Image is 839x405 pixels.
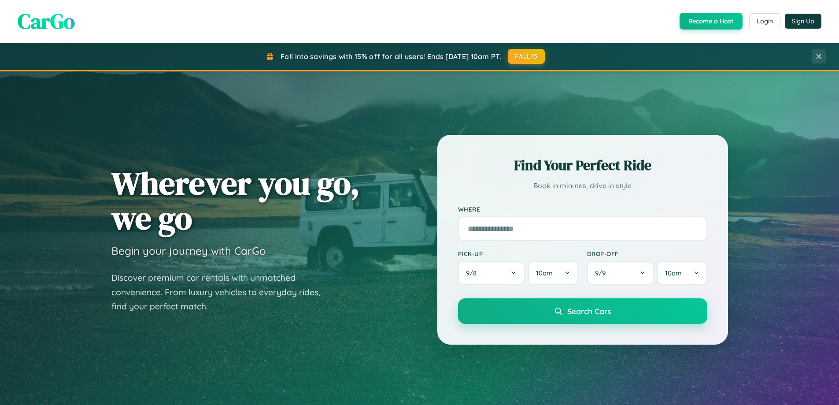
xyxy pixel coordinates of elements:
[458,250,578,257] label: Pick-up
[665,269,682,277] span: 10am
[567,306,611,316] span: Search Cars
[587,261,654,285] button: 9/9
[458,205,707,213] label: Where
[111,244,266,257] h3: Begin your journey with CarGo
[528,261,578,285] button: 10am
[657,261,707,285] button: 10am
[281,52,501,61] span: Fall into savings with 15% off for all users! Ends [DATE] 10am PT.
[749,13,780,29] button: Login
[458,156,707,175] h2: Find Your Perfect Ride
[458,261,525,285] button: 9/8
[785,14,821,29] button: Sign Up
[508,49,545,64] button: FALL15
[458,179,707,192] p: Book in minutes, drive in style
[18,7,75,36] span: CarGo
[466,269,481,277] span: 9 / 8
[595,269,610,277] span: 9 / 9
[587,250,707,257] label: Drop-off
[536,269,553,277] span: 10am
[458,298,707,324] button: Search Cars
[680,13,743,30] button: Become a Host
[111,166,360,235] h1: Wherever you go, we go
[111,271,332,314] p: Discover premium car rentals with unmatched convenience. From luxury vehicles to everyday rides, ...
